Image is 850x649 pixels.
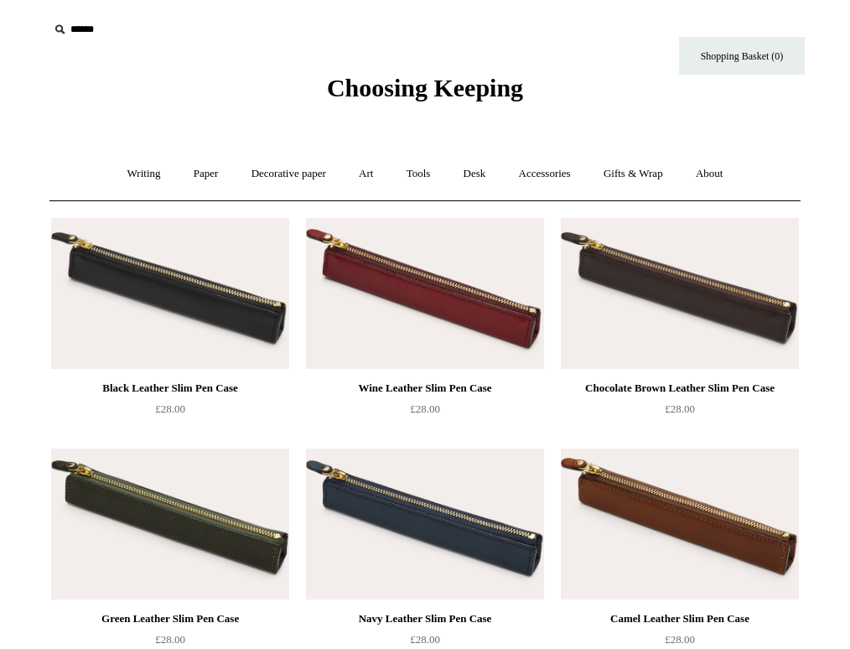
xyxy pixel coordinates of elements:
a: Gifts & Wrap [588,152,678,196]
a: Paper [179,152,234,196]
div: Camel Leather Slim Pen Case [565,609,795,629]
a: Wine Leather Slim Pen Case £28.00 [306,378,544,447]
a: Writing [112,152,176,196]
span: £28.00 [665,633,695,646]
span: £28.00 [155,402,185,415]
a: Accessories [504,152,586,196]
img: Navy Leather Slim Pen Case [306,449,544,600]
a: Wine Leather Slim Pen Case Wine Leather Slim Pen Case [306,218,544,369]
div: Chocolate Brown Leather Slim Pen Case [565,378,795,398]
a: Green Leather Slim Pen Case Green Leather Slim Pen Case [51,449,289,600]
span: £28.00 [665,402,695,415]
span: Choosing Keeping [327,74,523,101]
a: Desk [448,152,501,196]
div: Navy Leather Slim Pen Case [310,609,540,629]
div: Green Leather Slim Pen Case [55,609,285,629]
a: Navy Leather Slim Pen Case Navy Leather Slim Pen Case [306,449,544,600]
img: Chocolate Brown Leather Slim Pen Case [561,218,799,369]
span: £28.00 [410,633,440,646]
a: Chocolate Brown Leather Slim Pen Case Chocolate Brown Leather Slim Pen Case [561,218,799,369]
a: Choosing Keeping [327,87,523,99]
a: Camel Leather Slim Pen Case Camel Leather Slim Pen Case [561,449,799,600]
a: Black Leather Slim Pen Case Black Leather Slim Pen Case [51,218,289,369]
img: Black Leather Slim Pen Case [51,218,289,369]
div: Wine Leather Slim Pen Case [310,378,540,398]
div: Black Leather Slim Pen Case [55,378,285,398]
a: Chocolate Brown Leather Slim Pen Case £28.00 [561,378,799,447]
a: Tools [391,152,446,196]
img: Green Leather Slim Pen Case [51,449,289,600]
img: Camel Leather Slim Pen Case [561,449,799,600]
span: £28.00 [410,402,440,415]
a: Shopping Basket (0) [679,37,805,75]
img: Wine Leather Slim Pen Case [306,218,544,369]
a: Art [344,152,388,196]
a: About [681,152,739,196]
span: £28.00 [155,633,185,646]
a: Decorative paper [236,152,341,196]
a: Black Leather Slim Pen Case £28.00 [51,378,289,447]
